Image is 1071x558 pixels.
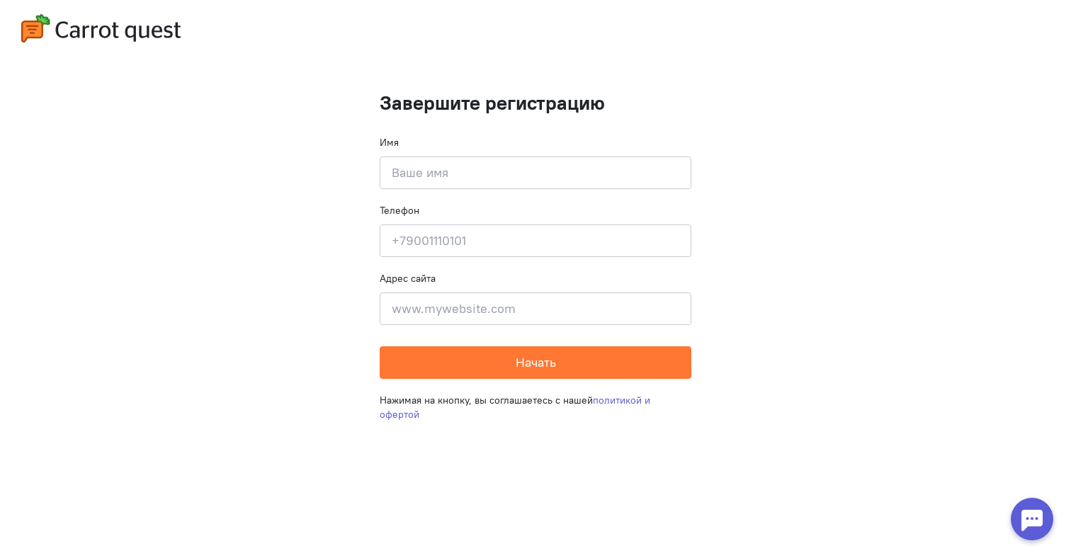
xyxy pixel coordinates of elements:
[380,224,691,257] input: +79001110101
[380,203,419,217] label: Телефон
[380,379,691,435] div: Нажимая на кнопку, вы соглашаетесь с нашей
[380,271,436,285] label: Адрес сайта
[380,394,650,421] a: политикой и офертой
[516,354,556,370] span: Начать
[380,156,691,189] input: Ваше имя
[380,346,691,379] button: Начать
[380,135,399,149] label: Имя
[380,292,691,325] input: www.mywebsite.com
[380,92,691,114] h1: Завершите регистрацию
[21,14,181,42] img: carrot-quest-logo.svg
